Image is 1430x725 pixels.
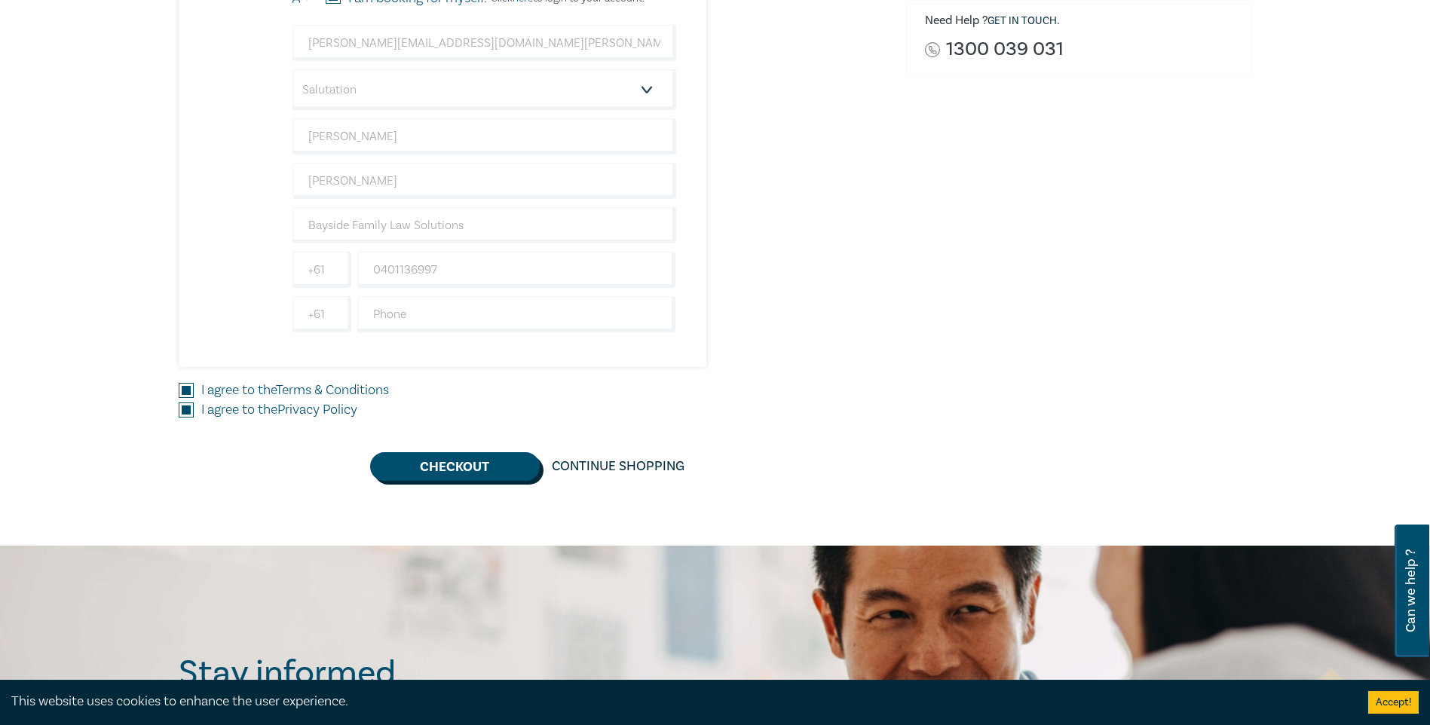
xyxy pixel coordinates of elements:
[1368,691,1419,714] button: Accept cookies
[357,252,676,288] input: Mobile*
[201,400,357,420] label: I agree to the
[292,252,351,288] input: +61
[357,296,676,332] input: Phone
[925,14,1240,29] h6: Need Help ? .
[292,118,676,154] input: First Name*
[179,653,534,693] h2: Stay informed.
[277,401,357,418] a: Privacy Policy
[11,692,1346,711] div: This website uses cookies to enhance the user experience.
[201,381,389,400] label: I agree to the
[540,452,697,481] a: Continue Shopping
[292,207,676,243] input: Company
[1404,534,1418,648] span: Can we help ?
[370,452,540,481] button: Checkout
[292,25,676,61] input: Attendee Email*
[292,163,676,199] input: Last Name*
[292,296,351,332] input: +61
[276,381,389,399] a: Terms & Conditions
[946,39,1064,60] a: 1300 039 031
[988,14,1057,28] a: Get in touch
